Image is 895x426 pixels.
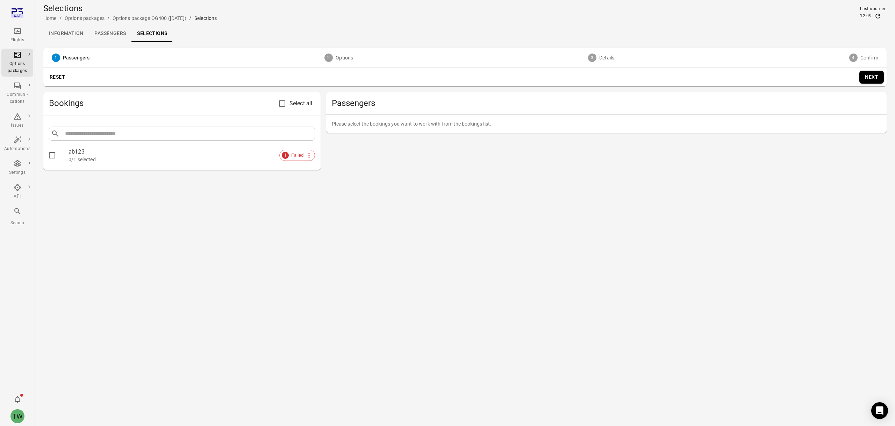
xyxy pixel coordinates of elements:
[43,15,57,21] a: Home
[65,15,105,21] a: Options packages
[4,145,30,152] div: Automations
[4,122,30,129] div: Issues
[59,14,62,22] li: /
[43,25,887,42] div: Local navigation
[1,205,33,228] button: Search
[189,14,192,22] li: /
[46,71,69,84] button: Reset
[599,54,614,61] span: Details
[4,61,30,74] div: Options packages
[55,55,57,60] text: 1
[4,169,30,176] div: Settings
[289,99,313,108] span: Select all
[4,193,30,200] div: API
[43,14,217,22] nav: Breadcrumbs
[113,15,186,21] a: Options package OG400 ([DATE])
[279,150,315,161] div: Failed
[63,54,90,61] span: Passengers
[328,55,330,60] text: 2
[131,25,173,42] a: Selections
[69,148,315,156] div: ab123
[69,156,315,163] div: 0/1 selected
[4,91,30,105] div: Communi-cations
[1,134,33,155] a: Automations
[1,181,33,202] a: API
[859,71,884,84] button: Next
[1,157,33,178] a: Settings
[871,402,888,419] div: Open Intercom Messenger
[1,79,33,107] a: Communi-cations
[107,14,110,22] li: /
[591,55,594,60] text: 3
[1,25,33,46] a: Flights
[43,3,217,14] h1: Selections
[852,55,854,60] text: 4
[860,13,872,20] div: 12:09
[49,98,279,109] h2: Bookings
[1,110,33,131] a: Issues
[332,120,881,127] p: Please select the bookings you want to work with from the bookings list.
[4,220,30,227] div: Search
[1,49,33,77] a: Options packages
[194,15,217,22] div: Selections
[10,409,24,423] div: TW
[4,37,30,44] div: Flights
[874,13,881,20] button: Refresh data
[336,54,353,61] span: Options
[43,25,89,42] a: Information
[10,392,24,406] button: Notifications
[860,6,887,13] div: Last updated
[332,98,881,109] span: Passengers
[860,54,878,61] span: Confirm
[89,25,131,42] a: Passengers
[287,152,307,159] span: Failed
[8,406,27,426] button: Tony Wang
